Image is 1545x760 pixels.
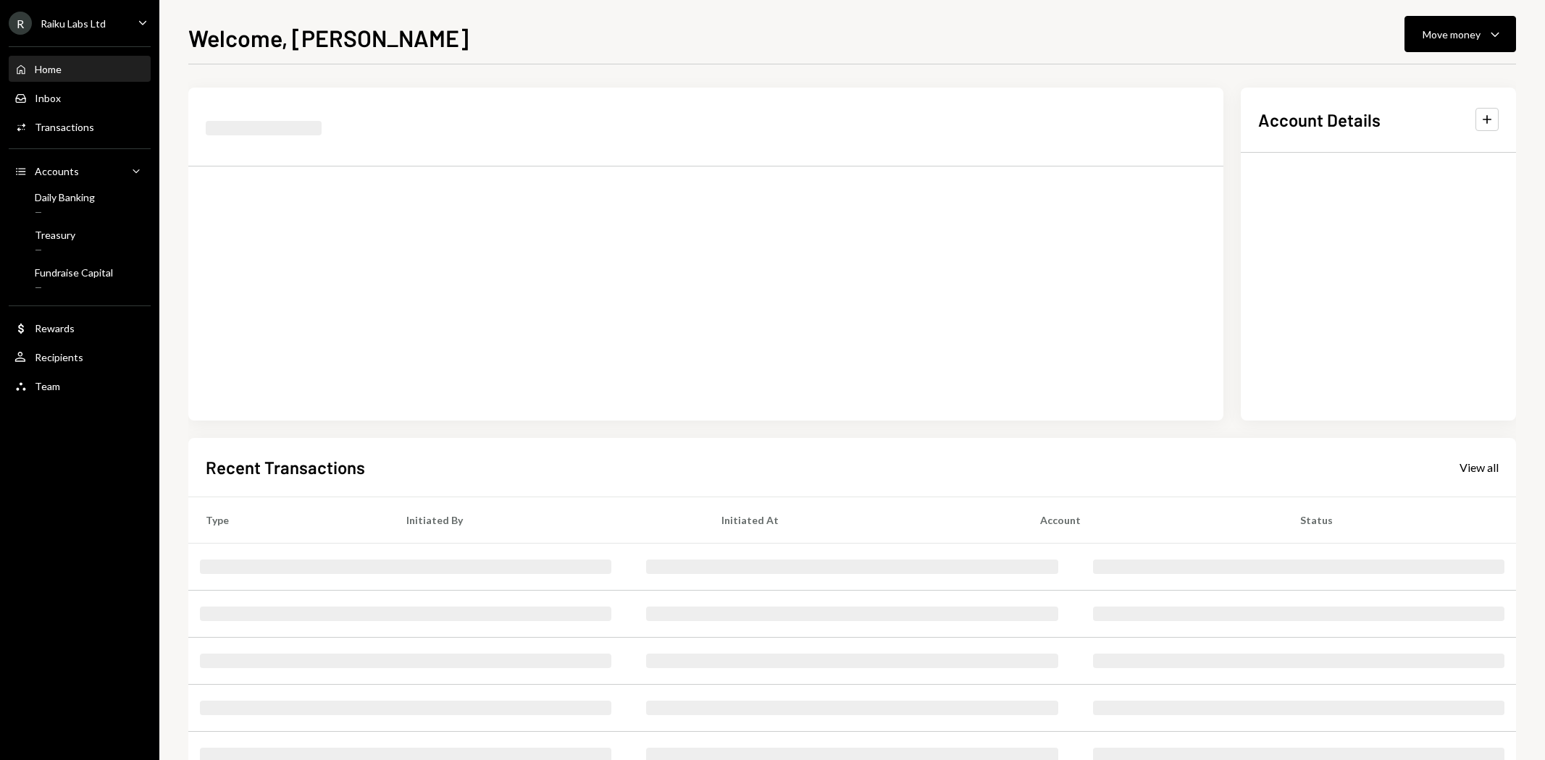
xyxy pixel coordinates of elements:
[35,191,95,203] div: Daily Banking
[9,224,151,259] a: Treasury—
[41,17,106,30] div: Raiku Labs Ltd
[1460,459,1499,475] a: View all
[188,497,389,543] th: Type
[9,158,151,184] a: Accounts
[9,373,151,399] a: Team
[35,165,79,177] div: Accounts
[389,497,705,543] th: Initiated By
[1023,497,1284,543] th: Account
[35,229,75,241] div: Treasury
[1460,460,1499,475] div: View all
[9,187,151,221] a: Daily Banking—
[35,244,75,256] div: —
[9,344,151,370] a: Recipients
[9,56,151,82] a: Home
[35,121,94,133] div: Transactions
[1423,27,1481,42] div: Move money
[9,262,151,297] a: Fundraise Capital—
[35,282,113,294] div: —
[35,206,95,219] div: —
[35,266,113,279] div: Fundraise Capital
[9,85,151,111] a: Inbox
[35,380,60,392] div: Team
[188,23,469,52] h1: Welcome, [PERSON_NAME]
[1283,497,1516,543] th: Status
[1404,16,1516,52] button: Move money
[1258,108,1381,132] h2: Account Details
[206,455,365,479] h2: Recent Transactions
[35,63,62,75] div: Home
[35,322,75,334] div: Rewards
[9,114,151,140] a: Transactions
[9,12,32,35] div: R
[35,92,61,104] div: Inbox
[704,497,1022,543] th: Initiated At
[9,315,151,341] a: Rewards
[35,351,83,363] div: Recipients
